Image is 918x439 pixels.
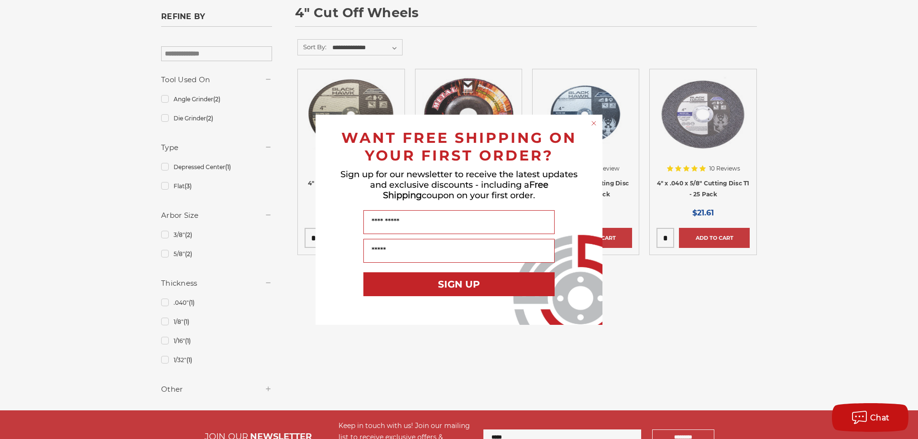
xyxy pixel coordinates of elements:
[870,413,890,422] span: Chat
[363,272,555,296] button: SIGN UP
[383,180,548,201] span: Free Shipping
[832,403,908,432] button: Chat
[589,118,599,128] button: Close dialog
[341,129,577,164] span: WANT FREE SHIPPING ON YOUR FIRST ORDER?
[340,169,578,201] span: Sign up for our newsletter to receive the latest updates and exclusive discounts - including a co...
